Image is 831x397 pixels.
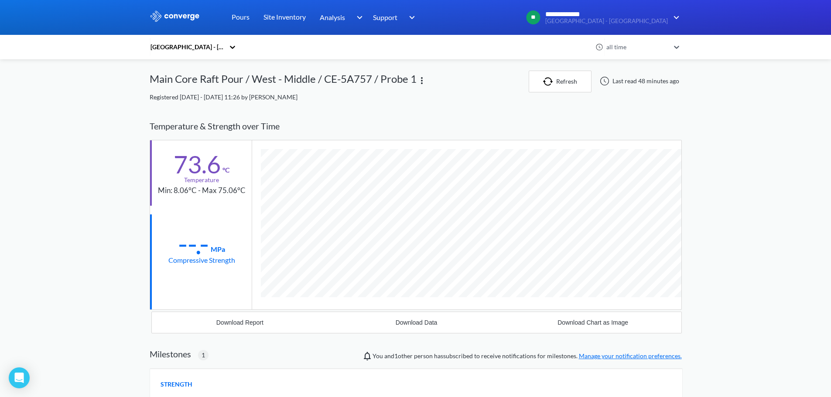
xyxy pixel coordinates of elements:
div: Last read 48 minutes ago [595,76,682,86]
span: You and person has subscribed to receive notifications for milestones. [373,351,682,361]
span: Analysis [320,12,345,23]
div: Temperature [184,175,219,185]
img: notifications-icon.svg [362,351,373,361]
div: Open Intercom Messenger [9,367,30,388]
button: Download Chart as Image [505,312,681,333]
img: logo_ewhite.svg [150,10,200,22]
span: Registered [DATE] - [DATE] 11:26 by [PERSON_NAME] [150,93,298,101]
div: Main Core Raft Pour / West - Middle / CE-5A757 / Probe 1 [150,71,417,92]
div: Compressive Strength [168,254,235,265]
img: downArrow.svg [351,12,365,23]
div: [GEOGRAPHIC_DATA] - [GEOGRAPHIC_DATA] [150,42,225,52]
div: Download Chart as Image [557,319,628,326]
span: Support [373,12,397,23]
div: all time [604,42,670,52]
div: Temperature & Strength over Time [150,112,682,140]
img: downArrow.svg [404,12,417,23]
div: 73.6 [174,153,221,175]
div: Download Report [216,319,263,326]
a: Manage your notification preferences. [579,352,682,360]
span: [GEOGRAPHIC_DATA] - [GEOGRAPHIC_DATA] [545,18,668,24]
div: Download Data [396,319,438,326]
span: Matthew Fogg [394,352,413,360]
div: --.- [178,233,209,254]
img: more.svg [417,75,427,86]
span: STRENGTH [161,380,192,389]
img: icon-refresh.svg [543,77,556,86]
button: Download Report [152,312,328,333]
span: 1 [202,350,205,360]
div: Min: 8.06°C - Max 75.06°C [158,185,246,197]
button: Refresh [529,71,592,92]
img: icon-clock.svg [595,43,603,51]
h2: Milestones [150,349,191,359]
button: Download Data [328,312,505,333]
img: downArrow.svg [668,12,682,23]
